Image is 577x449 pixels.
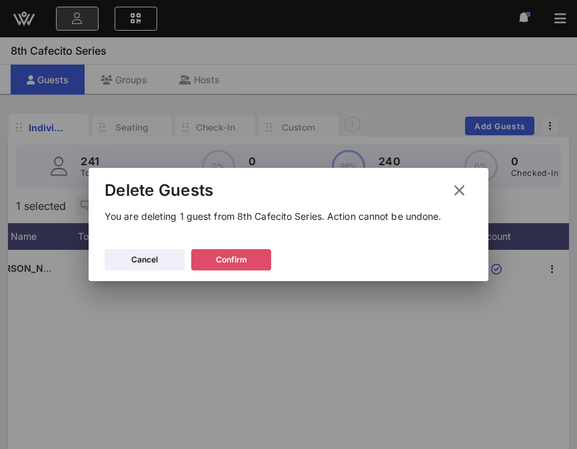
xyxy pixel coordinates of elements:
[105,181,213,201] div: Delete Guests
[105,249,185,270] button: Cancel
[191,249,271,270] button: Confirm
[131,253,158,266] div: Cancel
[105,209,472,224] p: You are deleting 1 guest from 8th Cafecito Series. Action cannot be undone.
[216,253,247,266] div: Confirm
